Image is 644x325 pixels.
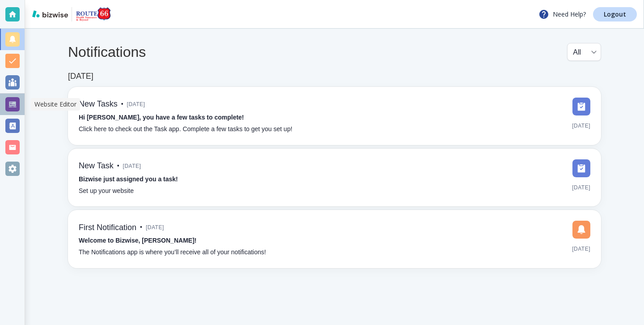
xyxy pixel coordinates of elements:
a: New Tasks•[DATE]Hi [PERSON_NAME], you have a few tasks to complete!Click here to check out the Ta... [68,87,601,145]
p: • [121,99,123,109]
h6: [DATE] [68,72,93,81]
p: • [140,222,142,232]
span: [DATE] [572,119,590,133]
img: DashboardSidebarNotification.svg [572,221,590,239]
strong: Bizwise just assigned you a task! [79,175,178,183]
p: Click here to check out the Task app. Complete a few tasks to get you set up! [79,124,292,134]
img: DashboardSidebarTasks.svg [572,159,590,177]
h6: First Notification [79,223,136,233]
a: First Notification•[DATE]Welcome to Bizwise, [PERSON_NAME]!The Notifications app is where you’ll ... [68,210,601,268]
strong: Welcome to Bizwise, [PERSON_NAME]! [79,237,196,244]
h6: New Task [79,161,114,171]
img: bizwise [32,10,68,17]
span: [DATE] [572,242,590,256]
a: New Task•[DATE]Bizwise just assigned you a task!Set up your website[DATE] [68,149,601,207]
strong: Hi [PERSON_NAME], you have a few tasks to complete! [79,114,244,121]
p: Website Editor [34,100,76,109]
span: [DATE] [146,221,164,234]
a: Logout [593,7,637,21]
h4: Notifications [68,43,146,60]
p: Need Help? [538,9,586,20]
span: [DATE] [572,181,590,194]
p: Set up your website [79,186,134,196]
span: [DATE] [123,159,141,173]
span: [DATE] [127,98,145,111]
p: The Notifications app is where you’ll receive all of your notifications! [79,248,266,257]
p: Logout [604,11,626,17]
img: DashboardSidebarTasks.svg [572,98,590,115]
h6: New Tasks [79,99,118,109]
img: Route 66 Health Insurance and Beyond [76,7,111,21]
div: All [573,43,595,60]
p: • [117,161,119,171]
